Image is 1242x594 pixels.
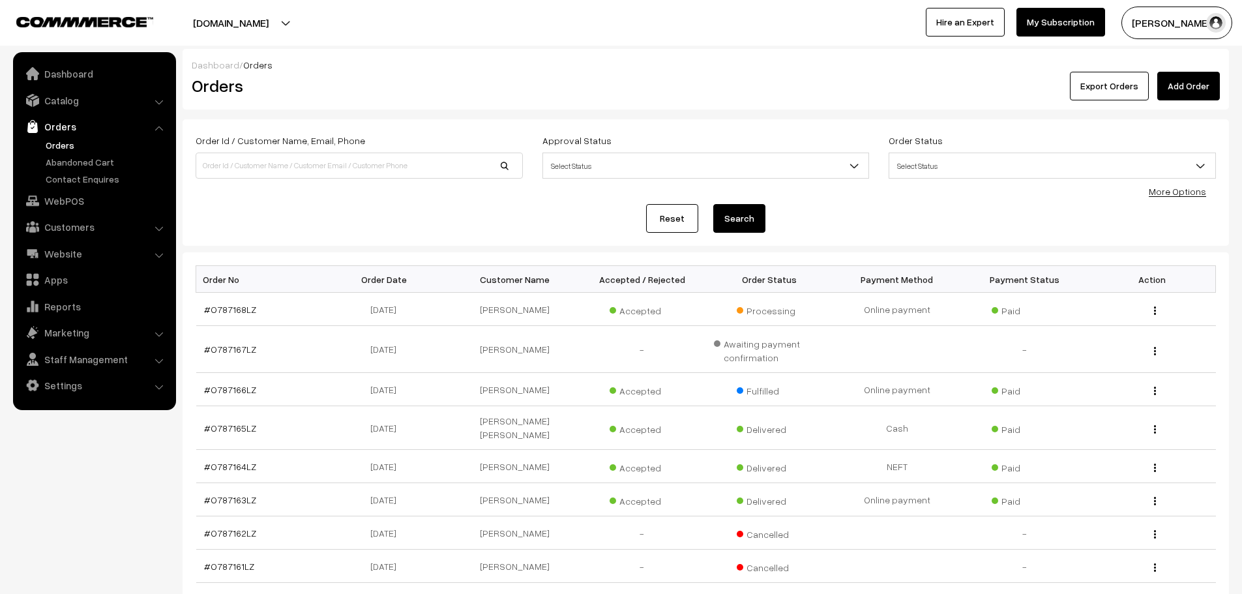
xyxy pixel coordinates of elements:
[196,134,365,147] label: Order Id / Customer Name, Email, Phone
[737,491,802,508] span: Delivered
[323,450,451,483] td: [DATE]
[192,59,239,70] a: Dashboard
[323,266,451,293] th: Order Date
[833,373,961,406] td: Online payment
[961,266,1089,293] th: Payment Status
[833,406,961,450] td: Cash
[323,516,451,550] td: [DATE]
[1149,186,1206,197] a: More Options
[16,215,171,239] a: Customers
[204,494,256,505] a: #O787163LZ
[610,301,675,318] span: Accepted
[610,419,675,436] span: Accepted
[451,266,579,293] th: Customer Name
[542,134,612,147] label: Approval Status
[42,172,171,186] a: Contact Enquires
[1154,464,1156,472] img: Menu
[1206,13,1226,33] img: user
[889,134,943,147] label: Order Status
[204,561,254,572] a: #O787161LZ
[992,301,1057,318] span: Paid
[323,326,451,373] td: [DATE]
[714,334,826,364] span: Awaiting payment confirmation
[833,293,961,326] td: Online payment
[451,373,579,406] td: [PERSON_NAME]
[204,461,256,472] a: #O787164LZ
[1154,425,1156,434] img: Menu
[833,483,961,516] td: Online payment
[992,491,1057,508] span: Paid
[16,321,171,344] a: Marketing
[451,483,579,516] td: [PERSON_NAME]
[16,242,171,265] a: Website
[323,373,451,406] td: [DATE]
[889,153,1216,179] span: Select Status
[889,155,1215,177] span: Select Status
[610,491,675,508] span: Accepted
[543,155,869,177] span: Select Status
[992,458,1057,475] span: Paid
[961,326,1089,373] td: -
[833,450,961,483] td: NEFT
[16,295,171,318] a: Reports
[192,76,522,96] h2: Orders
[737,524,802,541] span: Cancelled
[204,344,256,355] a: #O787167LZ
[961,550,1089,583] td: -
[192,58,1220,72] div: /
[451,406,579,450] td: [PERSON_NAME] [PERSON_NAME]
[323,483,451,516] td: [DATE]
[16,89,171,112] a: Catalog
[204,384,256,395] a: #O787166LZ
[992,419,1057,436] span: Paid
[147,7,314,39] button: [DOMAIN_NAME]
[578,550,706,583] td: -
[16,374,171,397] a: Settings
[451,516,579,550] td: [PERSON_NAME]
[16,17,153,27] img: COMMMERCE
[1154,497,1156,505] img: Menu
[323,293,451,326] td: [DATE]
[196,266,324,293] th: Order No
[451,550,579,583] td: [PERSON_NAME]
[204,423,256,434] a: #O787165LZ
[1157,72,1220,100] a: Add Order
[16,115,171,138] a: Orders
[713,204,765,233] button: Search
[1154,530,1156,539] img: Menu
[737,557,802,574] span: Cancelled
[578,516,706,550] td: -
[737,458,802,475] span: Delivered
[323,550,451,583] td: [DATE]
[1154,563,1156,572] img: Menu
[42,138,171,152] a: Orders
[16,268,171,291] a: Apps
[646,204,698,233] a: Reset
[451,326,579,373] td: [PERSON_NAME]
[16,348,171,371] a: Staff Management
[16,13,130,29] a: COMMMERCE
[1016,8,1105,37] a: My Subscription
[243,59,273,70] span: Orders
[737,301,802,318] span: Processing
[737,381,802,398] span: Fulfilled
[204,527,256,539] a: #O787162LZ
[42,155,171,169] a: Abandoned Cart
[578,266,706,293] th: Accepted / Rejected
[1154,387,1156,395] img: Menu
[1154,306,1156,315] img: Menu
[961,516,1089,550] td: -
[578,326,706,373] td: -
[451,293,579,326] td: [PERSON_NAME]
[992,381,1057,398] span: Paid
[737,419,802,436] span: Delivered
[1154,347,1156,355] img: Menu
[542,153,870,179] span: Select Status
[16,189,171,213] a: WebPOS
[833,266,961,293] th: Payment Method
[204,304,256,315] a: #O787168LZ
[1070,72,1149,100] button: Export Orders
[706,266,834,293] th: Order Status
[451,450,579,483] td: [PERSON_NAME]
[610,381,675,398] span: Accepted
